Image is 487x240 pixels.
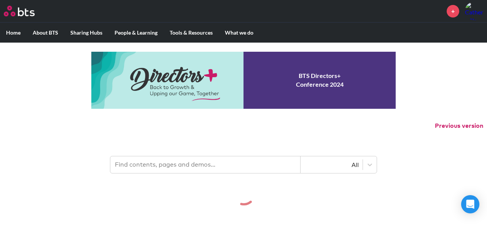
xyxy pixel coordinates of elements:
[91,52,396,109] a: Conference 2024
[108,23,164,43] label: People & Learning
[435,122,483,130] button: Previous version
[465,2,483,20] img: Catherine Wilson
[110,156,301,173] input: Find contents, pages and demos...
[465,2,483,20] a: Profile
[4,6,35,16] img: BTS Logo
[447,5,459,17] a: +
[219,23,259,43] label: What we do
[64,23,108,43] label: Sharing Hubs
[4,6,49,16] a: Go home
[304,161,359,169] div: All
[461,195,479,213] div: Open Intercom Messenger
[164,23,219,43] label: Tools & Resources
[27,23,64,43] label: About BTS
